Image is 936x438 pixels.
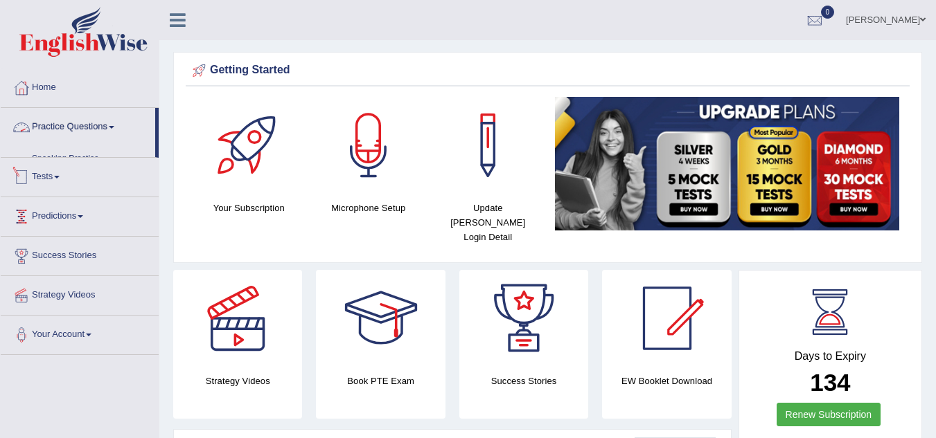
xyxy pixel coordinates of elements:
[1,158,159,192] a: Tests
[173,374,302,388] h4: Strategy Videos
[754,350,906,363] h4: Days to Expiry
[1,69,159,103] a: Home
[26,147,155,172] a: Speaking Practice
[821,6,835,19] span: 0
[316,374,445,388] h4: Book PTE Exam
[316,201,422,215] h4: Microphone Setup
[1,316,159,350] a: Your Account
[1,237,159,271] a: Success Stories
[459,374,588,388] h4: Success Stories
[602,374,731,388] h4: EW Booklet Download
[1,197,159,232] a: Predictions
[435,201,541,244] h4: Update [PERSON_NAME] Login Detail
[555,97,900,230] img: small5.jpg
[777,403,881,426] a: Renew Subscription
[196,201,302,215] h4: Your Subscription
[1,276,159,311] a: Strategy Videos
[810,369,850,396] b: 134
[1,108,155,143] a: Practice Questions
[189,60,906,81] div: Getting Started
